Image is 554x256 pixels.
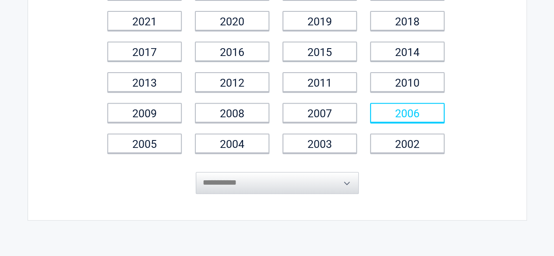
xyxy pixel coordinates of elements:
[370,133,445,153] a: 2002
[370,42,445,61] a: 2014
[195,72,269,92] a: 2012
[282,42,357,61] a: 2015
[370,11,445,31] a: 2018
[370,103,445,123] a: 2006
[282,133,357,153] a: 2003
[107,103,182,123] a: 2009
[107,72,182,92] a: 2013
[107,133,182,153] a: 2005
[282,11,357,31] a: 2019
[195,42,269,61] a: 2016
[107,42,182,61] a: 2017
[370,72,445,92] a: 2010
[282,103,357,123] a: 2007
[107,11,182,31] a: 2021
[282,72,357,92] a: 2011
[195,11,269,31] a: 2020
[195,103,269,123] a: 2008
[195,133,269,153] a: 2004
